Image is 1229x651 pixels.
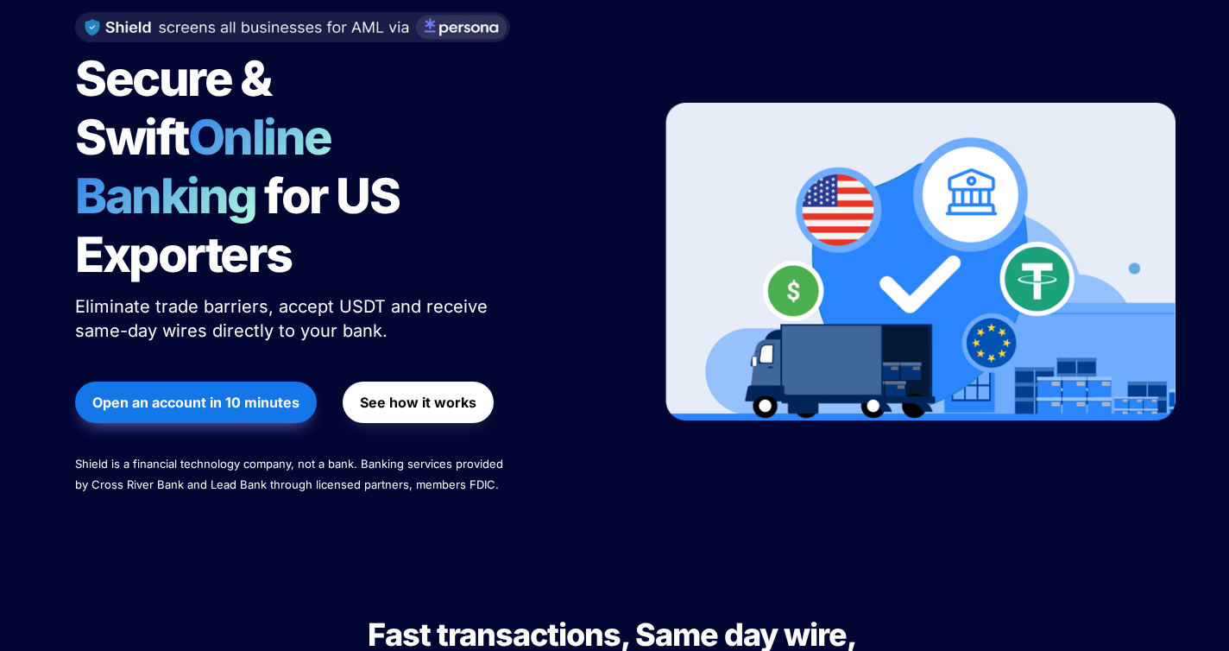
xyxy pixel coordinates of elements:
a: See how it works [343,373,494,432]
span: Shield is a financial technology company, not a bank. Banking services provided by Cross River Ba... [75,457,507,491]
button: See how it works [343,382,494,423]
strong: See how it works [360,394,476,411]
button: Open an account in 10 minutes [75,382,317,423]
span: Eliminate trade barriers, accept USDT and receive same-day wires directly to your bank. [75,296,493,341]
span: Online Banking [75,108,349,225]
strong: Open an account in 10 minutes [92,394,299,411]
span: Secure & Swift [75,49,279,167]
span: for US Exporters [75,167,407,284]
a: Open an account in 10 minutes [75,373,317,432]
